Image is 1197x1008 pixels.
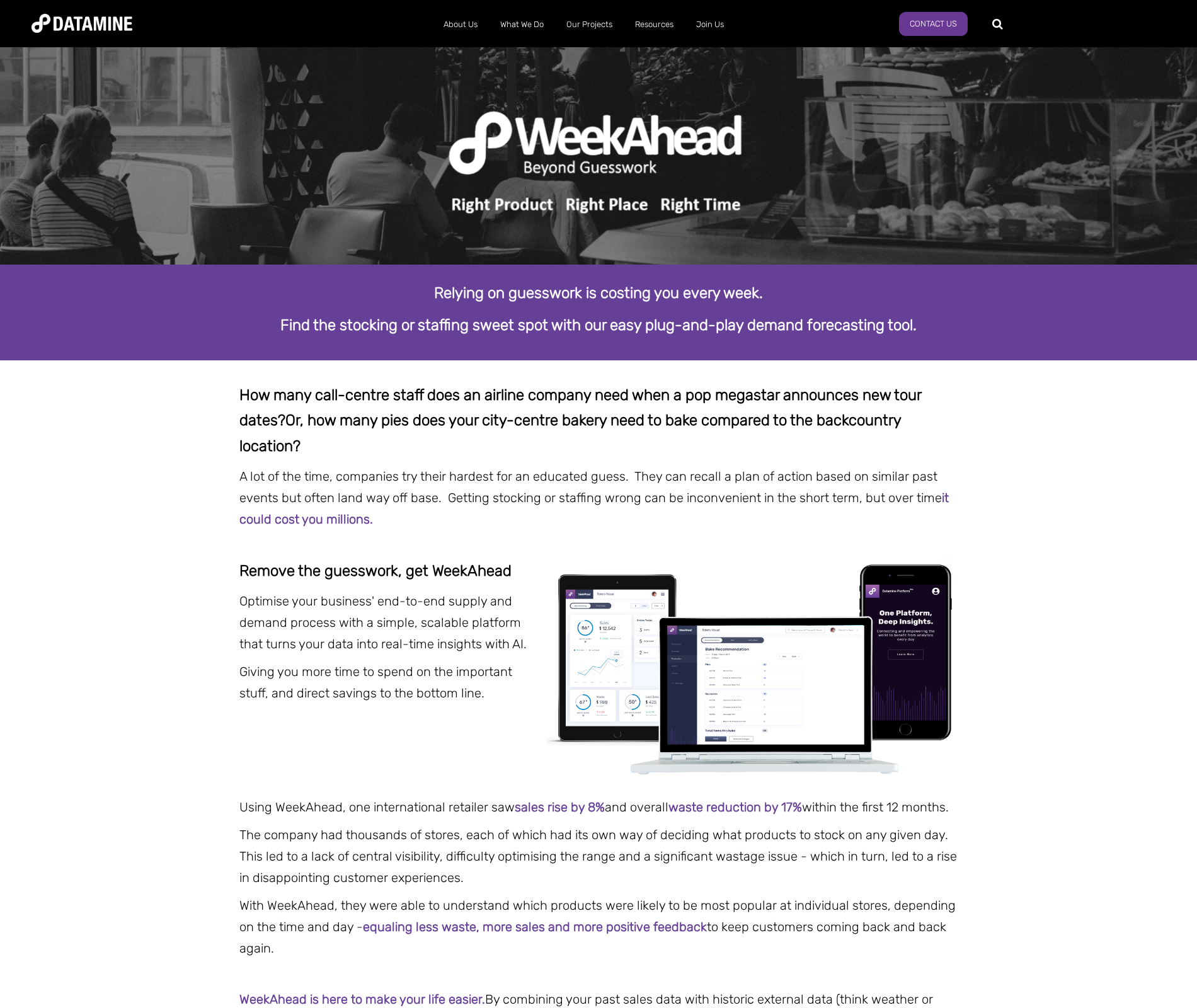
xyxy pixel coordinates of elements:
span: Or, how many pies does your city-centre bakery need to bake compared to the backcountry location? [239,411,901,455]
span: How many call-centre staff does an airline company need when a pop megastar announces new tour da... [239,386,921,430]
span: Using WeekAhead, one international retailer saw and overall within the first 12 months. [239,799,949,815]
span: A lot of the time, companies try their hardest for an educated guess. They can recall a plan of a... [239,469,949,527]
span: WeekAhead is here to make your life easier. [239,992,485,1007]
img: weekahead 2 [546,558,958,784]
a: Our Projects [555,8,624,41]
p: Remove the guesswork, get WeekAhead [239,558,528,584]
img: Datamine [31,14,132,33]
span: equaling less waste, more sales and more positive feedback [363,919,707,934]
a: About Us [432,8,489,41]
span: waste reduction by 17% [668,799,802,815]
a: Resources [624,8,685,41]
a: Contact Us [899,12,968,36]
span: sales rise by 8% [515,799,605,815]
strong: Relying on guesswork is costing you every week. [434,284,763,302]
a: What We Do [489,8,555,41]
strong: it could cost you millions. [239,490,949,527]
strong: Find the stocking or staffing sweet spot with our easy plug-and-play demand forecasting tool. [280,316,917,334]
span: Giving you more time to spend on the important stuff, and direct savings to the bottom line. [239,664,512,701]
span: With WeekAhead, they were able to understand which products were likely to be most popular at ind... [239,898,956,956]
span: Optimise your business' end-to-end supply and demand process with a simple, scalable platform tha... [239,593,527,651]
span: The company had thousands of stores, each of which had its own way of deciding what products to s... [239,827,957,885]
a: Join Us [685,8,735,41]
